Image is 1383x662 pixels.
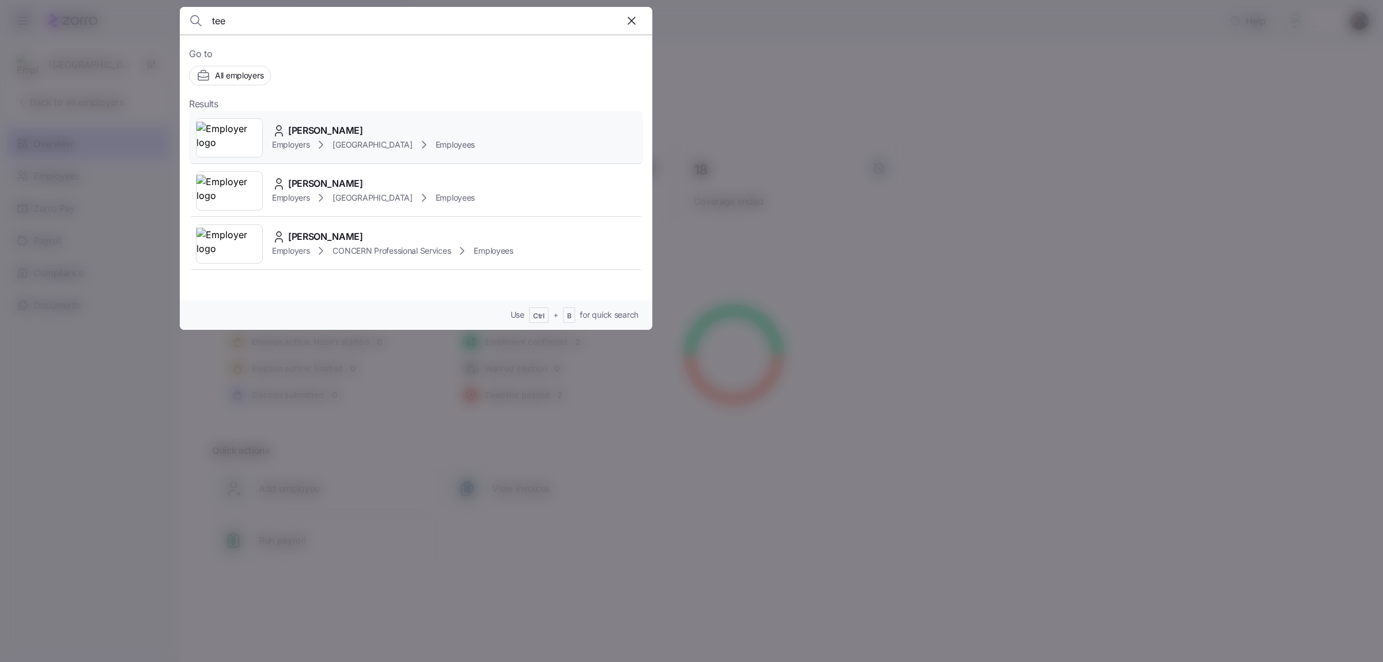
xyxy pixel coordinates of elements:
span: Employees [436,192,475,204]
span: Employers [272,245,309,257]
span: All employers [215,70,263,81]
span: for quick search [580,309,638,321]
span: CONCERN Professional Services [332,245,451,257]
span: Employers [272,192,309,204]
span: B [567,311,572,321]
span: Use [511,309,524,321]
span: Employees [474,245,513,257]
span: [PERSON_NAME] [288,123,363,138]
img: Employer logo [197,122,262,154]
span: Employers [272,139,309,151]
span: [PERSON_NAME] [288,230,363,244]
span: [GEOGRAPHIC_DATA] [332,139,412,151]
span: [PERSON_NAME] [288,176,363,191]
span: Go to [189,47,643,61]
span: Results [189,97,218,111]
img: Employer logo [197,175,262,207]
span: Employees [436,139,475,151]
span: [GEOGRAPHIC_DATA] [332,192,412,204]
button: All employers [189,66,271,85]
span: Ctrl [533,311,545,321]
img: Employer logo [197,228,262,260]
span: + [553,309,558,321]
